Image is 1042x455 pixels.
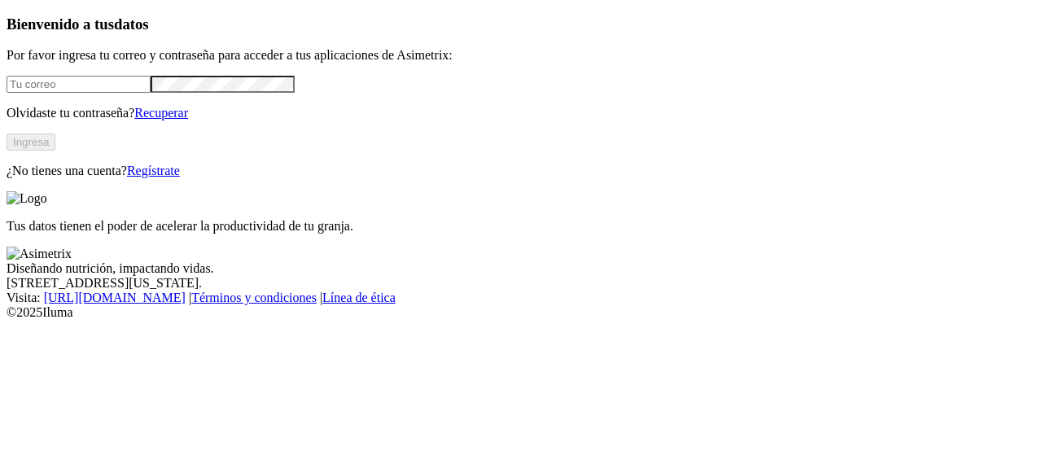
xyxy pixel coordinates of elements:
h3: Bienvenido a tus [7,15,1035,33]
div: Visita : | | [7,291,1035,305]
input: Tu correo [7,76,151,93]
a: Términos y condiciones [191,291,317,304]
a: Regístrate [127,164,180,177]
div: Diseñando nutrición, impactando vidas. [7,261,1035,276]
a: Recuperar [134,106,188,120]
img: Asimetrix [7,247,72,261]
a: Línea de ética [322,291,396,304]
a: [URL][DOMAIN_NAME] [44,291,186,304]
div: [STREET_ADDRESS][US_STATE]. [7,276,1035,291]
button: Ingresa [7,133,55,151]
p: ¿No tienes una cuenta? [7,164,1035,178]
div: © 2025 Iluma [7,305,1035,320]
p: Tus datos tienen el poder de acelerar la productividad de tu granja. [7,219,1035,234]
p: Olvidaste tu contraseña? [7,106,1035,120]
span: datos [114,15,149,33]
p: Por favor ingresa tu correo y contraseña para acceder a tus aplicaciones de Asimetrix: [7,48,1035,63]
img: Logo [7,191,47,206]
